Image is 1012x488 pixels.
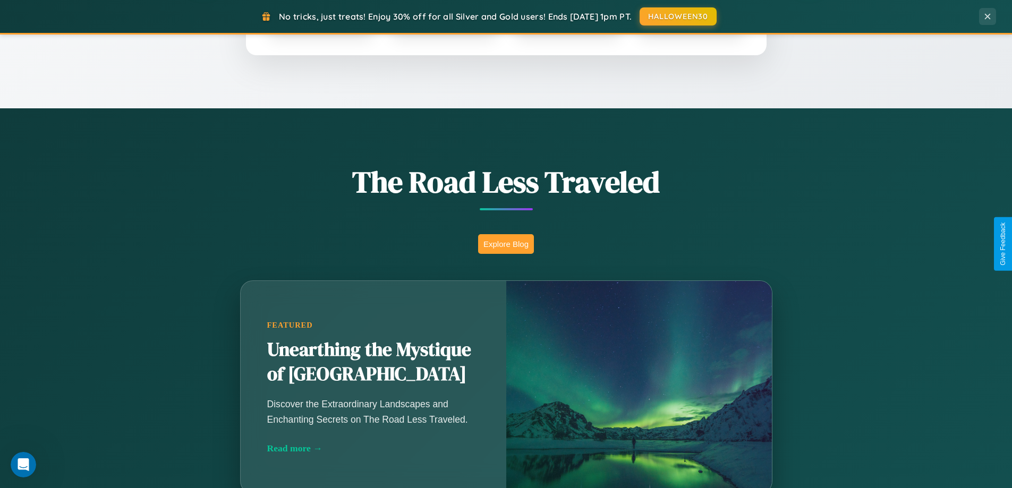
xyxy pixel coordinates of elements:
p: Discover the Extraordinary Landscapes and Enchanting Secrets on The Road Less Traveled. [267,397,480,426]
button: HALLOWEEN30 [640,7,717,25]
span: No tricks, just treats! Enjoy 30% off for all Silver and Gold users! Ends [DATE] 1pm PT. [279,11,632,22]
h2: Unearthing the Mystique of [GEOGRAPHIC_DATA] [267,338,480,387]
iframe: Intercom live chat [11,452,36,477]
div: Featured [267,321,480,330]
button: Explore Blog [478,234,534,254]
h1: The Road Less Traveled [188,161,825,202]
div: Read more → [267,443,480,454]
div: Give Feedback [999,222,1007,266]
